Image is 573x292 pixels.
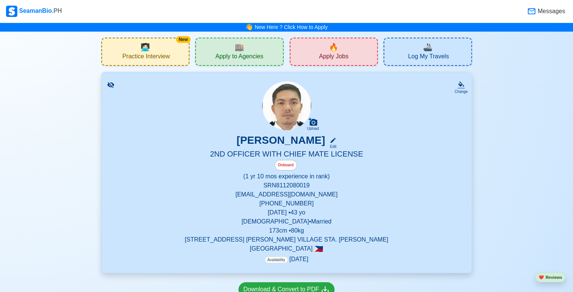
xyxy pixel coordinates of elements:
p: (1 yr 10 mos experience in rank) [111,172,463,181]
div: Onboard [275,160,297,170]
span: Log My Travels [408,53,449,62]
p: 173 cm • 80 kg [111,226,463,235]
button: heartReviews [535,272,565,283]
div: Change [454,89,468,94]
p: [DATE] [265,255,308,264]
div: Edit [327,144,336,149]
div: New [176,36,191,43]
span: Availability [265,257,288,263]
span: Practice Interview [122,53,170,62]
p: [PHONE_NUMBER] [111,199,463,208]
span: agencies [235,41,244,53]
span: Messages [536,7,565,16]
span: Apply Jobs [319,53,348,62]
p: [STREET_ADDRESS] [PERSON_NAME] VILLAGE STA. [PERSON_NAME] [111,235,463,244]
h5: 2ND OFFICER WITH CHIEF MATE LICENSE [111,149,463,160]
img: Logo [6,6,17,17]
p: [GEOGRAPHIC_DATA] [111,244,463,253]
span: bell [244,21,255,33]
span: heart [539,275,544,280]
span: 🇵🇭 [314,245,323,252]
div: SeamanBio [6,6,62,17]
p: [DEMOGRAPHIC_DATA] • Married [111,217,463,226]
div: Upload [307,126,319,131]
span: .PH [52,8,62,14]
a: New Here ? Click How to Apply [255,24,328,30]
span: travel [423,41,432,53]
span: interview [141,41,150,53]
p: [DATE] • 43 yo [111,208,463,217]
span: Apply to Agencies [215,53,263,62]
p: SRN 8112080019 [111,181,463,190]
span: new [329,41,338,53]
h3: [PERSON_NAME] [237,134,325,149]
p: [EMAIL_ADDRESS][DOMAIN_NAME] [111,190,463,199]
